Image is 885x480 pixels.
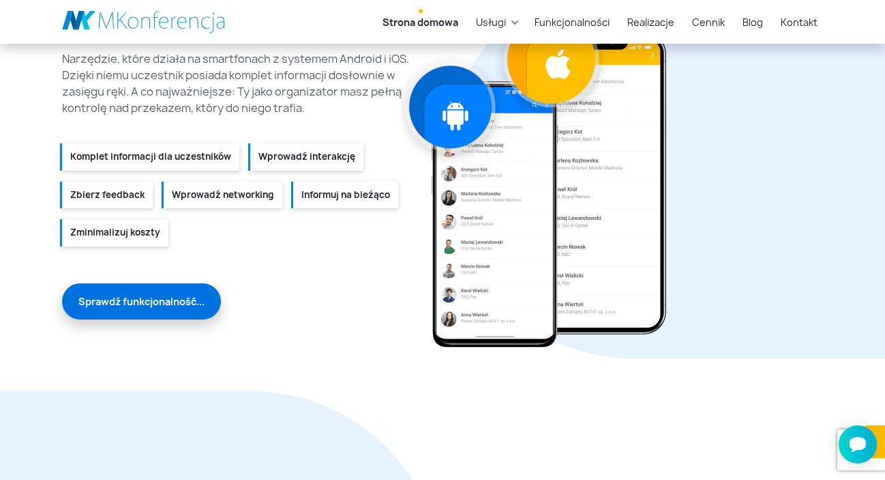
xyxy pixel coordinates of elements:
a: Cennik [687,10,730,35]
li: Wprowadź interakcję [250,143,363,171]
li: Zbierz feedback [62,182,153,209]
li: Informuj na bieżąco [293,182,398,209]
iframe: Smartsupp widget button [839,425,877,464]
li: Wprowadź networking [164,182,282,209]
a: Funkcjonalności [529,10,615,35]
div: Narzędzie, które działa na smartfonach z systemem Android i iOS. Dzięki niemu uczestnik posiada k... [62,51,410,116]
a: Realizacje [622,10,680,35]
a: Sprawdź funkcjonalność... [62,283,221,320]
a: Strona domowa [377,10,464,35]
a: Kontakt [775,10,823,35]
a: Usługi [470,10,511,35]
li: Zminimalizuj koszty [62,219,168,246]
a: Blog [737,10,768,35]
li: Komplet informacji dla uczestników [62,143,239,171]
